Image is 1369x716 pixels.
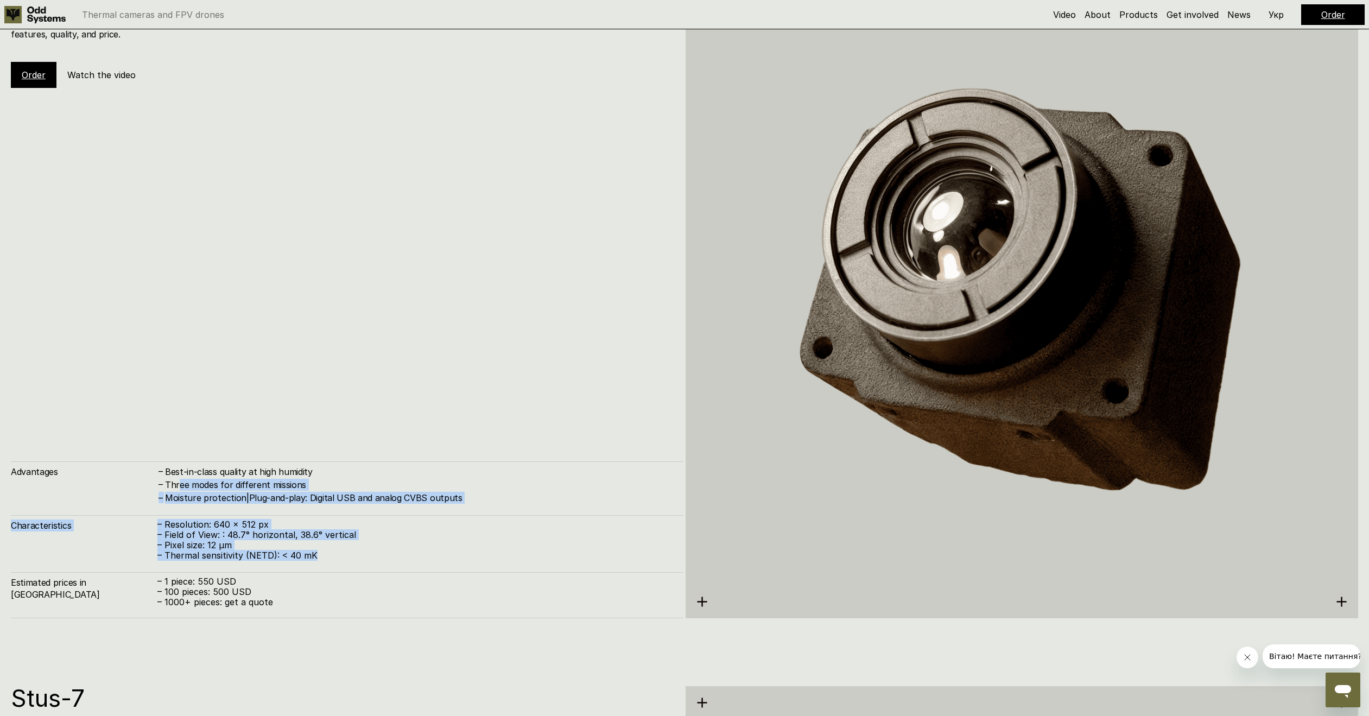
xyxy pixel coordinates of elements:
iframe: Message from company [1263,644,1360,668]
h4: Three modes for different missions [165,479,673,491]
a: Products [1119,9,1158,20]
span: Вітаю! Маєте питання? [7,8,99,16]
iframe: Close message [1237,647,1258,668]
h4: – [159,478,163,490]
a: Video [1053,9,1076,20]
a: News [1227,9,1251,20]
h4: Characteristics [11,519,157,531]
h4: Best-in-class quality at high humidity [165,466,673,478]
p: Укр [1269,10,1284,19]
h1: Stus-7 [11,686,673,710]
iframe: Button to launch messaging window [1326,673,1360,707]
h4: Estimated prices in [GEOGRAPHIC_DATA] [11,576,157,601]
h4: Advantages [11,466,157,478]
p: – Thermal sensitivity (NETD): < 40 mK [157,550,673,561]
h4: – [159,491,163,503]
p: – 1000+ pieces: get a quote [157,597,673,607]
a: Get involved [1167,9,1219,20]
p: – Pixel size: 12 µm [157,540,673,550]
p: Thermal cameras and FPV drones [82,10,224,19]
p: – 100 pieces: 500 USD [157,587,673,597]
p: – Field of View: : 48.7° horizontal, 38.6° vertical [157,530,673,540]
p: – Resolution: 640 x 512 px [157,519,673,530]
h4: – [159,465,163,477]
a: Order [22,69,46,80]
a: About [1085,9,1111,20]
h4: Moisture protection|Plug-and-play: Digital USB and analog CVBS outputs [165,492,673,504]
p: – 1 piece: 550 USD [157,576,673,587]
a: Order [1321,9,1345,20]
h5: Watch the video [67,69,136,81]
